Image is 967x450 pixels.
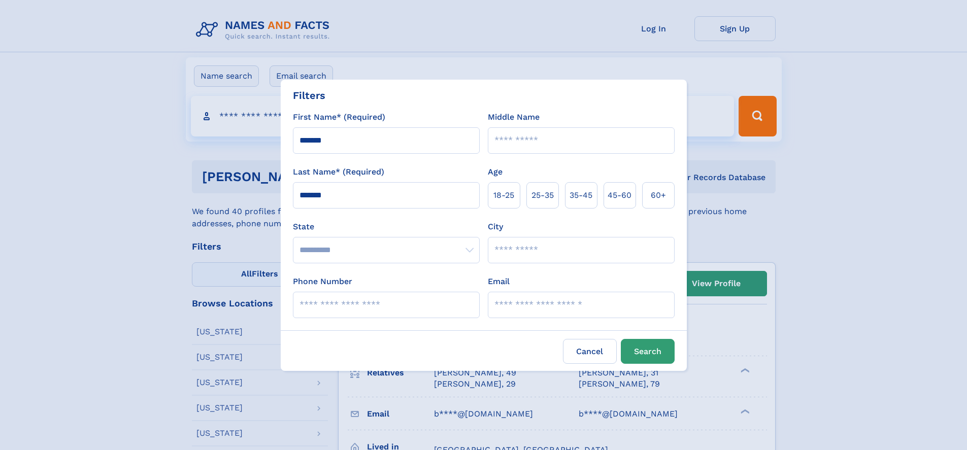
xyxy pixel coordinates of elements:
[488,221,503,233] label: City
[488,275,510,288] label: Email
[488,111,540,123] label: Middle Name
[488,166,503,178] label: Age
[293,221,480,233] label: State
[531,189,554,201] span: 25‑35
[293,275,352,288] label: Phone Number
[293,166,384,178] label: Last Name* (Required)
[570,189,592,201] span: 35‑45
[651,189,666,201] span: 60+
[608,189,631,201] span: 45‑60
[493,189,514,201] span: 18‑25
[621,339,675,364] button: Search
[293,111,385,123] label: First Name* (Required)
[293,88,325,103] div: Filters
[563,339,617,364] label: Cancel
